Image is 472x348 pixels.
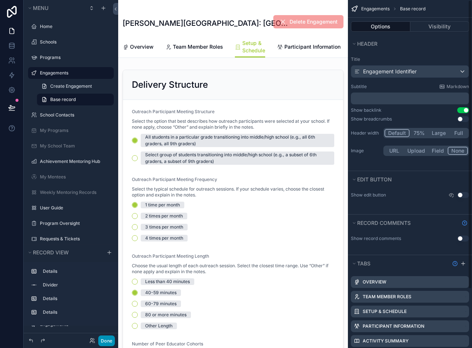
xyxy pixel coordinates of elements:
button: Engagement Identifier [351,65,469,78]
label: Achievement Mentoring Hub [40,159,109,164]
label: User Guide [40,205,109,211]
label: Engagements [40,70,109,76]
div: Show record comments [351,236,401,241]
span: Tabs [357,260,370,267]
button: Tabs [351,258,449,269]
button: None [448,147,468,155]
label: Program Oversight [40,220,109,226]
button: Header [351,39,465,49]
button: Done [98,335,115,346]
span: Engagements [361,6,390,12]
a: Participant Information [277,40,341,55]
a: Base record [37,94,114,105]
button: Field [428,147,448,155]
button: Menu [27,3,84,13]
label: Image [351,148,380,154]
span: Markdown [447,84,469,90]
button: 75% [410,129,428,137]
label: Header width [351,130,380,136]
label: Divider [43,282,108,288]
label: Requests & Tickets [40,236,109,242]
span: Setup & Schedule [242,39,265,54]
a: Overview [123,40,154,55]
button: Default [384,129,410,137]
label: Weekly Mentoring Records [40,189,109,195]
button: Record view [27,247,102,258]
h1: [PERSON_NAME][GEOGRAPHIC_DATA]: [GEOGRAPHIC_DATA] ([DATE]-[DATE] | Year Long) [123,18,288,28]
div: Show backlink [351,107,382,113]
button: Options [351,21,410,32]
button: Full [449,129,468,137]
button: URL [384,147,404,155]
label: My School Team [40,143,109,149]
label: Show edit button [351,192,386,198]
label: Overview [363,279,386,285]
svg: Show help information [462,220,468,226]
span: Participant Information [284,43,341,51]
span: Edit button [357,176,392,182]
span: Create Engagement [50,83,92,89]
label: Details [43,296,108,302]
a: Setup & Schedule [235,36,265,58]
a: Team Member Roles [165,40,223,55]
label: Participant Information [363,323,424,329]
span: Header [357,41,377,47]
label: My Mentees [40,174,109,180]
label: Home [40,24,109,29]
span: Team Member Roles [173,43,223,51]
span: Engagement Identifier [363,68,417,75]
div: Show breadcrumbs [351,116,392,122]
label: Programs [40,55,109,60]
button: Edit button [351,174,465,185]
div: scrollable content [24,262,118,326]
div: scrollable content [351,93,469,104]
svg: Show help information [452,261,458,267]
span: Record comments [357,220,411,226]
label: Details [43,268,108,274]
button: Record comments [351,218,459,228]
label: Team Member Roles [363,294,411,300]
span: Overview [130,43,154,51]
label: Schools [40,39,109,45]
span: Record view [33,249,69,255]
span: Base record [400,6,425,12]
button: Large [428,129,449,137]
label: My Programs [40,128,109,133]
label: Subtitle [351,84,367,90]
button: Upload [404,147,428,155]
span: Menu [33,5,48,11]
label: Setup & Schedule [363,309,407,314]
label: School Contacts [40,112,109,118]
label: Title [351,56,469,62]
label: Details [43,309,108,315]
button: Visibility [410,21,469,32]
span: Base record [50,97,76,102]
a: Create Engagement [37,80,114,92]
a: Markdown [439,84,469,90]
